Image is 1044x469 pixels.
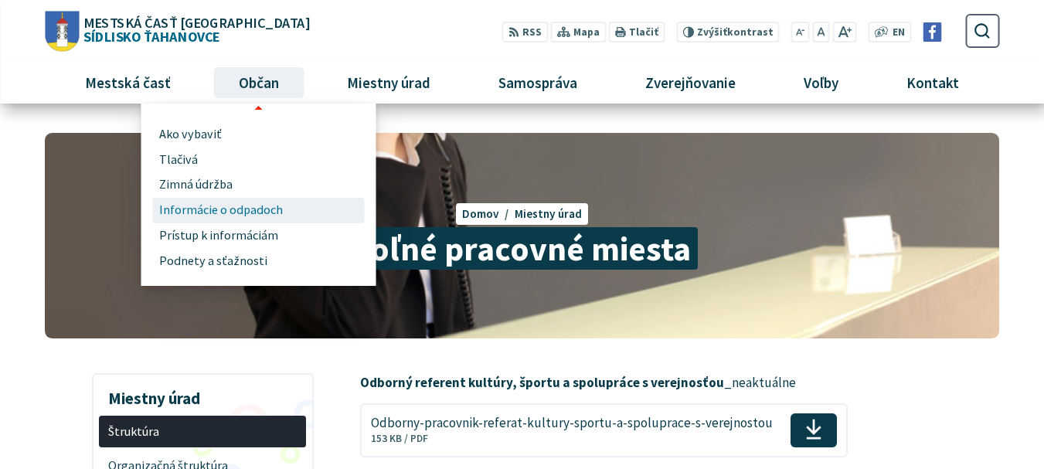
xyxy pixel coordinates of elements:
[45,11,309,51] a: Logo Sídlisko Ťahanovce, prejsť na domovskú stránku.
[776,62,867,104] a: Voľby
[318,62,458,104] a: Miestny úrad
[502,22,548,42] a: RSS
[609,22,665,42] button: Tlačiť
[159,172,233,198] span: Zimná údržba
[791,22,810,42] button: Zmenšiť veľkosť písma
[346,227,698,270] span: Voľné pracovné miesta
[879,62,988,104] a: Kontakt
[341,62,436,104] span: Miestny úrad
[697,26,774,39] span: kontrast
[832,22,856,42] button: Zväčšiť veľkosť písma
[676,22,779,42] button: Zvýšiťkontrast
[108,419,298,444] span: Štruktúra
[371,432,428,445] span: 153 KB / PDF
[889,25,910,41] a: EN
[617,62,764,104] a: Zverejňovanie
[471,62,606,104] a: Samospráva
[640,62,742,104] span: Zverejňovanie
[159,121,222,147] span: Ako vybaviť
[360,374,724,391] strong: Odborný referent kultúry, športu a spolupráce s verejnosťou
[56,62,199,104] a: Mestská časť
[159,198,359,223] a: Informácie o odpadoch
[83,15,309,29] span: Mestská časť [GEOGRAPHIC_DATA]
[798,62,845,104] span: Voľby
[697,25,727,39] span: Zvýšiť
[159,223,359,249] a: Prístup k informáciám
[159,223,278,249] span: Prístup k informáciám
[159,121,359,147] a: Ako vybaviť
[159,249,359,274] a: Podnety a sťažnosti
[462,206,499,221] span: Domov
[159,147,198,172] span: Tlačivá
[515,206,582,221] a: Miestny úrad
[901,62,965,104] span: Kontakt
[522,25,542,41] span: RSS
[210,62,307,104] a: Občan
[371,416,773,430] span: Odborny-pracovnik-referat-kultury-sportu-a-spoluprace-s-verejnostou
[893,25,905,41] span: EN
[812,22,829,42] button: Nastaviť pôvodnú veľkosť písma
[462,206,515,221] a: Domov
[233,62,284,104] span: Občan
[159,147,359,172] a: Tlačivá
[492,62,583,104] span: Samospráva
[629,26,658,39] span: Tlačiť
[923,22,942,42] img: Prejsť na Facebook stránku
[573,25,600,41] span: Mapa
[551,22,606,42] a: Mapa
[99,416,306,447] a: Štruktúra
[79,15,309,43] span: Sídlisko Ťahanovce
[45,11,79,51] img: Prejsť na domovskú stránku
[99,378,306,410] h3: Miestny úrad
[360,373,882,393] p: _neaktuálne
[159,249,267,274] span: Podnety a sťažnosti
[159,172,359,198] a: Zimná údržba
[79,62,176,104] span: Mestská časť
[360,403,847,457] a: Odborny-pracovnik-referat-kultury-sportu-a-spoluprace-s-verejnostou153 KB / PDF
[159,198,283,223] span: Informácie o odpadoch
